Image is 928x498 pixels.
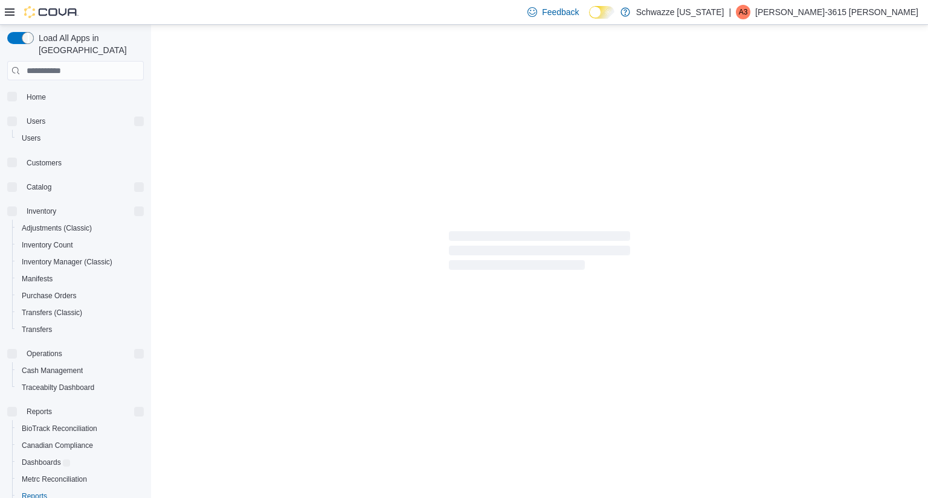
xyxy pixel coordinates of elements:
span: Transfers [22,325,52,334]
span: Adjustments (Classic) [22,223,92,233]
button: Inventory [22,204,61,219]
p: [PERSON_NAME]-3615 [PERSON_NAME] [755,5,918,19]
span: Purchase Orders [22,291,77,301]
span: Inventory Manager (Classic) [22,257,112,267]
a: Customers [22,156,66,170]
a: Home [22,90,51,104]
button: Metrc Reconciliation [12,471,149,488]
a: Users [17,131,45,145]
a: Canadian Compliance [17,438,98,453]
span: Canadian Compliance [17,438,144,453]
a: Adjustments (Classic) [17,221,97,235]
span: Reports [27,407,52,417]
span: Manifests [22,274,53,284]
span: Transfers (Classic) [17,305,144,320]
span: Loading [449,234,630,272]
button: Canadian Compliance [12,437,149,454]
span: Feedback [542,6,579,18]
a: Transfers [17,322,57,337]
span: Users [22,114,144,129]
a: Transfers (Classic) [17,305,87,320]
a: Metrc Reconciliation [17,472,92,487]
button: Traceabilty Dashboard [12,379,149,396]
span: Operations [27,349,62,359]
button: Users [22,114,50,129]
span: Metrc Reconciliation [17,472,144,487]
button: Inventory [2,203,149,220]
span: Cash Management [17,363,144,378]
div: Adrianna-3615 Lerma [736,5,750,19]
a: BioTrack Reconciliation [17,421,102,436]
a: Dashboards [17,455,75,470]
button: Inventory Manager (Classic) [12,254,149,270]
a: Inventory Manager (Classic) [17,255,117,269]
span: Adjustments (Classic) [17,221,144,235]
button: Users [12,130,149,147]
button: BioTrack Reconciliation [12,420,149,437]
button: Reports [22,404,57,419]
span: Manifests [17,272,144,286]
span: Home [22,89,144,104]
span: Customers [27,158,62,168]
button: Transfers [12,321,149,338]
a: Purchase Orders [17,289,82,303]
span: Users [22,133,40,143]
button: Operations [22,346,67,361]
span: Inventory Count [17,238,144,252]
span: Transfers [17,322,144,337]
span: Dashboards [22,458,70,467]
span: Inventory [27,206,56,216]
span: BioTrack Reconciliation [22,424,97,433]
span: Customers [22,155,144,170]
button: Cash Management [12,362,149,379]
p: | [729,5,731,19]
span: Inventory Count [22,240,73,250]
a: Dashboards [12,454,149,471]
span: Cash Management [22,366,83,375]
button: Transfers (Classic) [12,304,149,321]
button: Manifests [12,270,149,287]
button: Adjustments (Classic) [12,220,149,237]
a: Inventory Count [17,238,78,252]
button: Purchase Orders [12,287,149,304]
button: Customers [2,154,149,171]
span: Inventory [22,204,144,219]
span: Dashboards [17,455,144,470]
a: Cash Management [17,363,88,378]
a: Manifests [17,272,57,286]
span: BioTrack Reconciliation [17,421,144,436]
span: Reports [22,404,144,419]
span: Users [17,131,144,145]
span: Transfers (Classic) [22,308,82,318]
span: Traceabilty Dashboard [22,383,94,392]
button: Home [2,88,149,105]
span: Catalog [27,182,51,192]
span: Purchase Orders [17,289,144,303]
a: Traceabilty Dashboard [17,380,99,395]
span: Users [27,117,45,126]
span: Load All Apps in [GEOGRAPHIC_DATA] [34,32,144,56]
span: Home [27,92,46,102]
button: Inventory Count [12,237,149,254]
span: Catalog [22,180,144,194]
button: Catalog [22,180,56,194]
span: Canadian Compliance [22,441,93,450]
span: Traceabilty Dashboard [17,380,144,395]
p: Schwazze [US_STATE] [636,5,724,19]
button: Users [2,113,149,130]
span: Metrc Reconciliation [22,474,87,484]
input: Dark Mode [589,6,614,19]
span: A3 [739,5,748,19]
img: Cova [24,6,79,18]
button: Operations [2,345,149,362]
span: Inventory Manager (Classic) [17,255,144,269]
button: Reports [2,403,149,420]
span: Operations [22,346,144,361]
button: Catalog [2,179,149,196]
